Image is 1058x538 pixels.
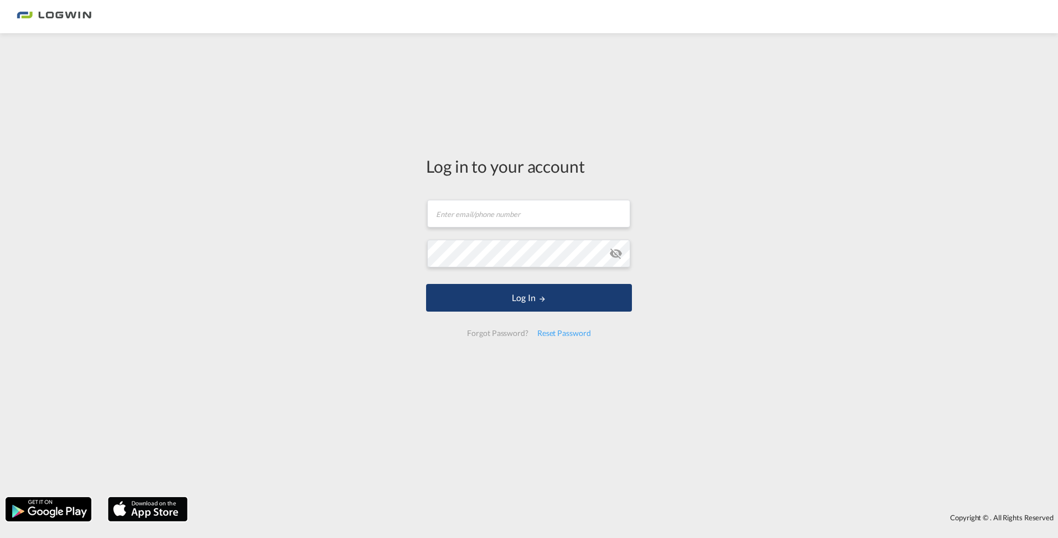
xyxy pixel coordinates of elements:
div: Reset Password [533,323,595,343]
input: Enter email/phone number [427,200,630,227]
div: Copyright © . All Rights Reserved [193,508,1058,527]
button: LOGIN [426,284,632,312]
div: Forgot Password? [463,323,532,343]
img: apple.png [107,496,189,523]
img: google.png [4,496,92,523]
img: 2761ae10d95411efa20a1f5e0282d2d7.png [17,4,91,29]
md-icon: icon-eye-off [609,247,623,260]
div: Log in to your account [426,154,632,178]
